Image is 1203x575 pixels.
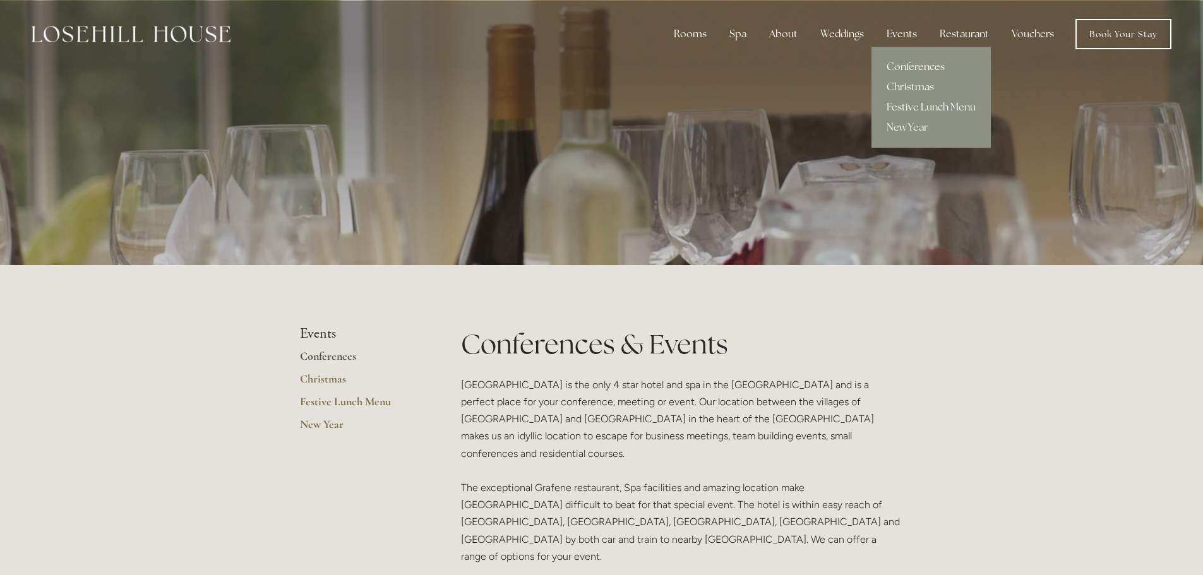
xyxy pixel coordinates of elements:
[930,21,999,47] div: Restaurant
[300,372,421,394] a: Christmas
[877,21,927,47] div: Events
[871,117,991,138] a: New Year
[719,21,757,47] div: Spa
[1075,19,1171,49] a: Book Your Stay
[871,77,991,97] a: Christmas
[871,57,991,77] a: Conferences
[871,97,991,117] a: Festive Lunch Menu
[1002,21,1064,47] a: Vouchers
[300,394,421,417] a: Festive Lunch Menu
[32,26,230,42] img: Losehill House
[300,417,421,440] a: New Year
[461,376,904,565] p: [GEOGRAPHIC_DATA] is the only 4 star hotel and spa in the [GEOGRAPHIC_DATA] and is a perfect plac...
[300,326,421,342] li: Events
[461,326,904,363] h1: Conferences & Events
[300,349,421,372] a: Conferences
[664,21,717,47] div: Rooms
[759,21,808,47] div: About
[810,21,874,47] div: Weddings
